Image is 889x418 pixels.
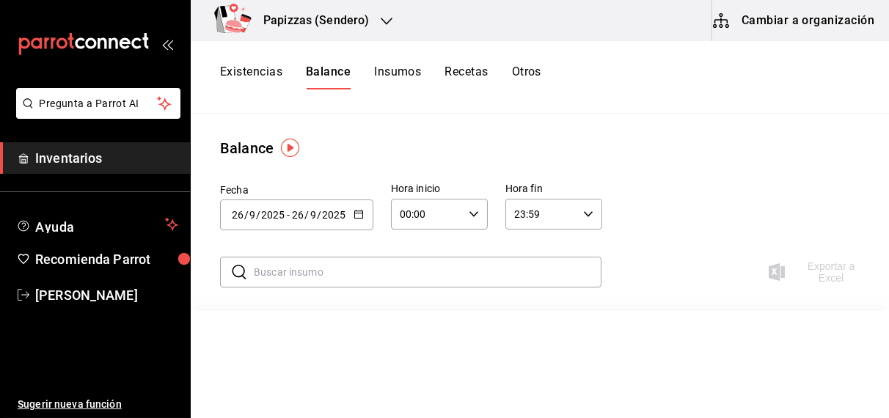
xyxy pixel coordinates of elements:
[18,397,178,412] span: Sugerir nueva función
[391,184,488,194] label: Hora inicio
[291,209,304,221] input: Day
[16,88,180,119] button: Pregunta a Parrot AI
[231,209,244,221] input: Day
[287,209,290,221] span: -
[252,12,369,29] h3: Papizzas (Sendero)
[40,96,158,111] span: Pregunta a Parrot AI
[310,209,317,221] input: Month
[35,216,159,233] span: Ayuda
[220,137,274,159] div: Balance
[444,65,488,89] button: Recetas
[260,209,285,221] input: Year
[505,184,602,194] label: Hora fin
[220,184,249,196] span: Fecha
[220,65,541,89] div: navigation tabs
[321,209,346,221] input: Year
[317,209,321,221] span: /
[249,209,256,221] input: Month
[256,209,260,221] span: /
[10,106,180,122] a: Pregunta a Parrot AI
[512,65,541,89] button: Otros
[254,257,601,287] input: Buscar insumo
[374,65,421,89] button: Insumos
[35,249,178,269] span: Recomienda Parrot
[306,65,351,89] button: Balance
[244,209,249,221] span: /
[304,209,309,221] span: /
[220,65,282,89] button: Existencias
[35,285,178,305] span: [PERSON_NAME]
[161,38,173,50] button: open_drawer_menu
[35,148,178,168] span: Inventarios
[281,139,299,157] img: Tooltip marker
